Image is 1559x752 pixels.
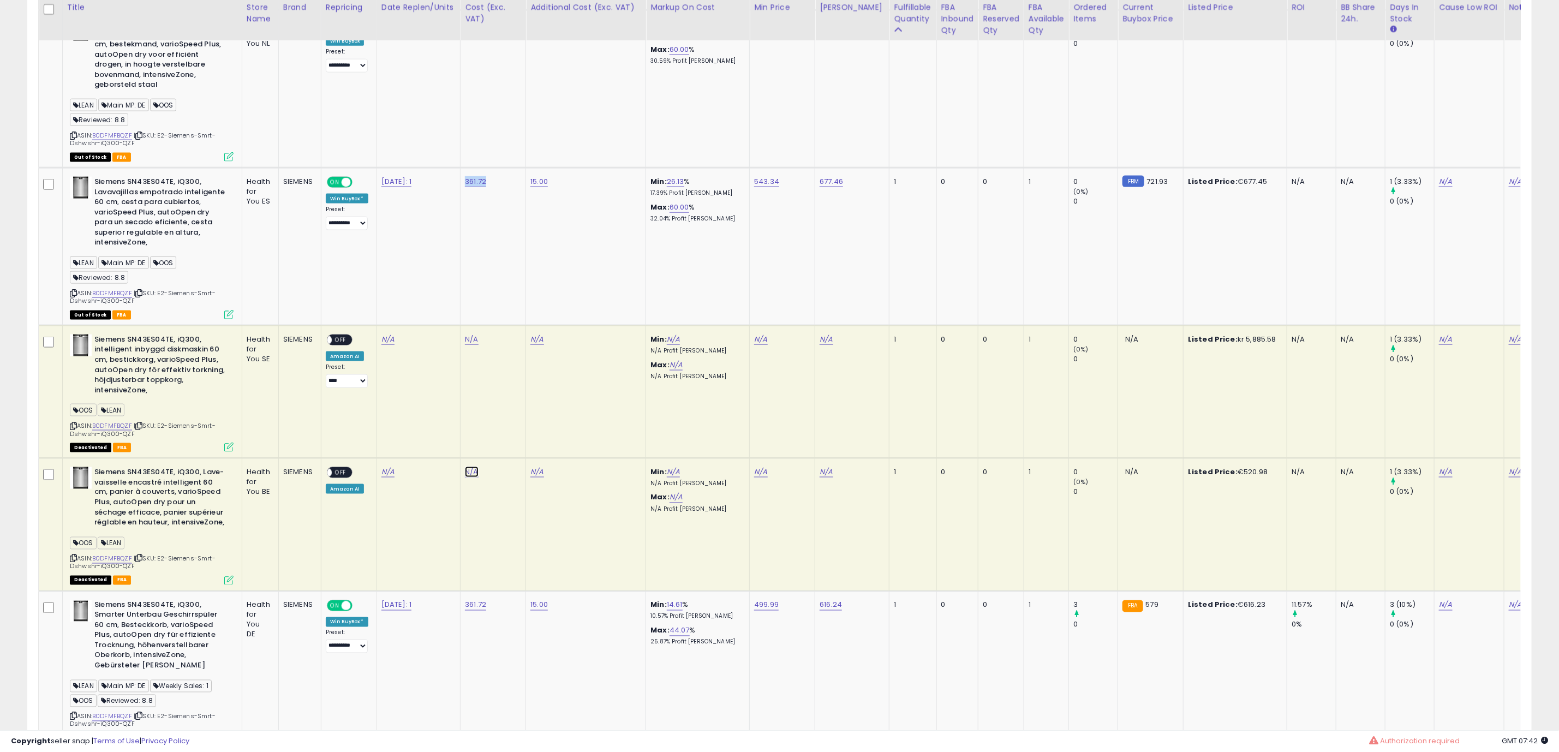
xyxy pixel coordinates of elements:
[894,467,928,477] div: 1
[754,2,810,13] div: Min Price
[247,600,270,640] div: Health for You DE
[326,484,364,494] div: Amazon AI
[381,600,411,611] a: [DATE]: 1
[1073,187,1089,196] small: (0%)
[326,48,368,73] div: Preset:
[1073,600,1118,610] div: 3
[247,467,270,497] div: Health for You BE
[70,177,234,318] div: ASIN:
[650,626,741,646] div: %
[465,2,521,25] div: Cost (Exc. VAT)
[1439,600,1452,611] a: N/A
[113,576,132,585] span: FBA
[381,467,395,478] a: N/A
[351,178,368,187] span: OFF
[1188,600,1238,610] b: Listed Price:
[283,467,313,477] div: SIEMENS
[1122,2,1179,25] div: Current Buybox Price
[381,334,395,345] a: N/A
[247,335,270,365] div: Health for You SE
[70,695,97,707] span: OOS
[112,153,131,162] span: FBA
[1073,478,1089,486] small: (0%)
[1292,177,1328,187] div: N/A
[332,335,349,344] span: OFF
[941,2,974,36] div: FBA inbound Qty
[820,467,833,478] a: N/A
[1292,620,1336,630] div: 0%
[1292,467,1328,477] div: N/A
[1292,600,1336,610] div: 11.57%
[150,99,177,111] span: OOS
[70,576,111,585] span: All listings that are unavailable for purchase on Amazon for any reason other than out-of-stock
[894,2,931,25] div: Fulfillable Quantity
[1341,177,1377,187] div: N/A
[1146,600,1158,610] span: 579
[650,373,741,380] p: N/A Profit [PERSON_NAME]
[1390,335,1434,344] div: 1 (3.33%)
[1122,600,1143,612] small: FBA
[650,57,741,65] p: 30.59% Profit [PERSON_NAME]
[112,311,131,320] span: FBA
[941,600,970,610] div: 0
[1390,25,1396,34] small: Days In Stock.
[1439,2,1500,13] div: Cause Low ROI
[1188,467,1279,477] div: €520.98
[98,404,125,416] span: LEAN
[650,480,741,487] p: N/A Profit [PERSON_NAME]
[1073,335,1118,344] div: 0
[650,638,741,646] p: 25.87% Profit [PERSON_NAME]
[1073,354,1118,364] div: 0
[650,2,745,13] div: Markup on Cost
[70,335,234,451] div: ASIN:
[667,467,680,478] a: N/A
[983,600,1016,610] div: 0
[1341,2,1381,25] div: BB Share 24h.
[1073,620,1118,630] div: 0
[1439,334,1452,345] a: N/A
[1341,467,1377,477] div: N/A
[92,131,132,140] a: B0DFMFBQZF
[381,176,411,187] a: [DATE]: 1
[530,2,641,13] div: Additional Cost (Exc. VAT)
[1341,335,1377,344] div: N/A
[754,467,767,478] a: N/A
[1029,467,1060,477] div: 1
[326,2,372,13] div: Repricing
[1073,487,1118,497] div: 0
[820,176,843,187] a: 677.46
[820,2,885,13] div: [PERSON_NAME]
[328,601,342,610] span: ON
[1292,2,1331,13] div: ROI
[670,625,690,636] a: 44.07
[11,736,189,747] div: seller snap | |
[94,19,227,93] b: Siemens SN43ES04TE, iQ300, Slimme onderbouw vaatwasser 60 cm, bestekmand, varioSpeed Plus, autoOp...
[70,421,216,438] span: | SKU: E2-Siemens-Smrt-Dshwshr-iQ300-QZF
[98,99,149,111] span: Main MP: DE
[941,335,970,344] div: 0
[94,335,227,398] b: Siemens SN43ES04TE, iQ300, intelligent inbyggd diskmaskin 60 cm, bestickkorg, varioSpeed Plus, au...
[351,601,368,610] span: OFF
[70,467,92,489] img: 31KhxUXFmCL._SL40_.jpg
[1502,736,1548,746] span: 2025-08-15 07:42 GMT
[1390,467,1434,477] div: 1 (3.33%)
[1125,334,1138,344] span: N/A
[650,334,667,344] b: Min:
[983,335,1016,344] div: 0
[67,2,237,13] div: Title
[670,492,683,503] a: N/A
[1439,176,1452,187] a: N/A
[650,625,670,636] b: Max:
[650,360,670,370] b: Max:
[1188,177,1279,187] div: €677.45
[667,334,680,345] a: N/A
[98,680,149,693] span: Main MP: DE
[70,256,97,269] span: LEAN
[650,177,741,197] div: %
[1147,176,1168,187] span: 721.93
[1029,177,1060,187] div: 1
[113,443,132,452] span: FBA
[530,334,543,345] a: N/A
[70,131,216,147] span: | SKU: E2-Siemens-Smrt-Dshwshr-iQ300-QZF
[1509,2,1549,13] div: Notes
